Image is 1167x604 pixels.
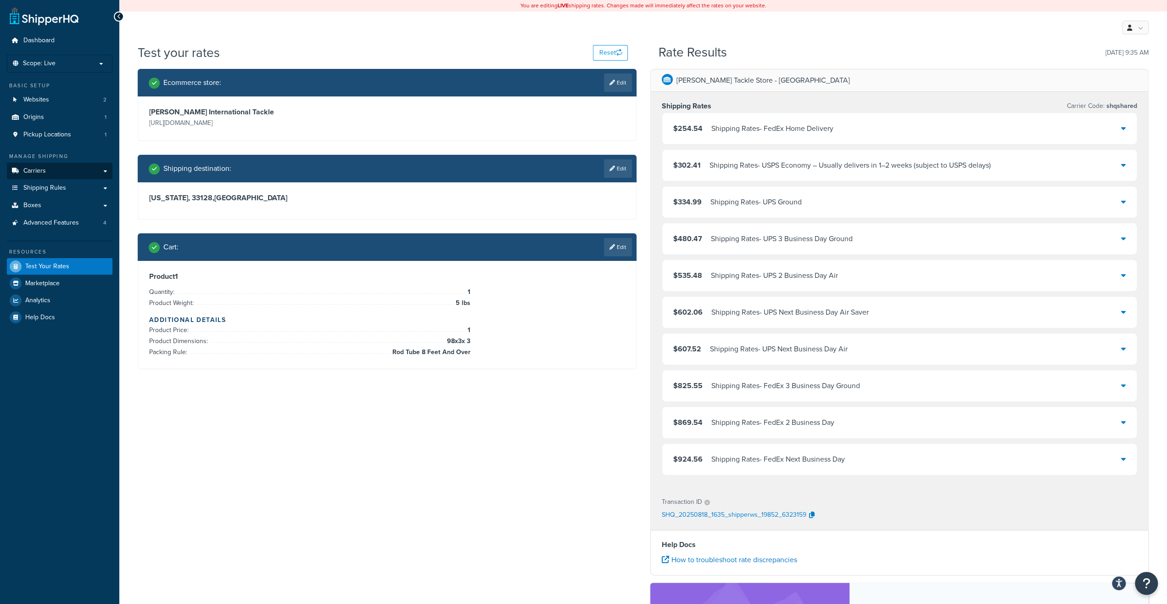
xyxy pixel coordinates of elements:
[23,131,71,139] span: Pickup Locations
[7,126,112,143] li: Pickup Locations
[7,91,112,108] a: Websites2
[711,306,869,319] div: Shipping Rates - UPS Next Business Day Air Saver
[7,309,112,326] a: Help Docs
[23,60,56,68] span: Scope: Live
[711,416,834,429] div: Shipping Rates - FedEx 2 Business Day
[673,380,703,391] span: $825.55
[149,336,210,346] span: Product Dimensions:
[23,219,79,227] span: Advanced Features
[103,219,106,227] span: 4
[673,197,702,207] span: $334.99
[711,269,838,282] div: Shipping Rates - UPS 2 Business Day Air
[662,102,711,111] h3: Shipping Rates
[390,347,470,358] span: Rod Tube 8 Feet And Over
[149,107,385,117] h3: [PERSON_NAME] International Tackle
[593,45,628,61] button: Reset
[7,32,112,49] a: Dashboard
[711,379,860,392] div: Shipping Rates - FedEx 3 Business Day Ground
[149,347,190,357] span: Packing Rule:
[709,159,991,172] div: Shipping Rates - USPS Economy – Usually delivers in 1–2 weeks (subject to USPS delays)
[662,508,806,522] p: SHQ_20250818_1635_shipperws_19852_6323159
[25,280,60,288] span: Marketplace
[673,160,701,170] span: $302.41
[23,167,46,175] span: Carriers
[149,193,625,203] h3: [US_STATE], 33128 , [GEOGRAPHIC_DATA]
[7,248,112,256] div: Resources
[711,453,845,466] div: Shipping Rates - FedEx Next Business Day
[673,454,703,464] span: $924.56
[662,539,1138,550] h4: Help Docs
[7,197,112,214] a: Boxes
[604,238,632,256] a: Edit
[453,298,470,309] span: 5 lbs
[25,297,50,305] span: Analytics
[662,496,702,508] p: Transaction ID
[673,233,702,244] span: $480.47
[163,79,221,87] h2: Ecommerce store :
[673,307,703,317] span: $602.06
[7,215,112,231] li: Advanced Features
[7,82,112,90] div: Basic Setup
[23,113,44,121] span: Origins
[1106,46,1149,59] p: [DATE] 9:35 AM
[673,344,701,354] span: $607.52
[604,159,632,178] a: Edit
[23,96,49,104] span: Websites
[7,258,112,275] a: Test Your Rates
[673,270,702,281] span: $535.48
[7,91,112,108] li: Websites
[7,180,112,197] a: Shipping Rules
[23,37,55,45] span: Dashboard
[25,263,69,271] span: Test Your Rates
[710,196,802,209] div: Shipping Rates - UPS Ground
[662,554,797,565] a: How to troubleshoot rate discrepancies
[1105,101,1137,111] span: shqshared
[7,292,112,309] a: Analytics
[7,215,112,231] a: Advanced Features4
[23,184,66,192] span: Shipping Rules
[465,287,470,298] span: 1
[659,45,727,60] h2: Rate Results
[138,44,220,62] h1: Test your rates
[105,113,106,121] span: 1
[465,325,470,336] span: 1
[163,164,231,173] h2: Shipping destination :
[105,131,106,139] span: 1
[7,126,112,143] a: Pickup Locations1
[7,109,112,126] a: Origins1
[23,202,41,209] span: Boxes
[445,336,470,347] span: 98 x 3 x 3
[149,287,177,297] span: Quantity:
[103,96,106,104] span: 2
[1135,572,1158,595] button: Open Resource Center
[7,163,112,180] a: Carriers
[163,243,179,251] h2: Cart :
[604,73,632,92] a: Edit
[149,325,191,335] span: Product Price:
[7,152,112,160] div: Manage Shipping
[149,272,625,281] h3: Product 1
[25,314,55,322] span: Help Docs
[149,315,625,325] h4: Additional Details
[673,417,703,428] span: $869.54
[673,123,703,134] span: $254.54
[676,74,850,87] p: [PERSON_NAME] Tackle Store - [GEOGRAPHIC_DATA]
[149,117,385,130] p: [URL][DOMAIN_NAME]
[7,109,112,126] li: Origins
[149,298,196,308] span: Product Weight:
[558,1,569,10] b: LIVE
[710,343,848,356] div: Shipping Rates - UPS Next Business Day Air
[1067,100,1137,113] p: Carrier Code:
[711,232,853,245] div: Shipping Rates - UPS 3 Business Day Ground
[711,122,833,135] div: Shipping Rates - FedEx Home Delivery
[7,275,112,292] a: Marketplace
